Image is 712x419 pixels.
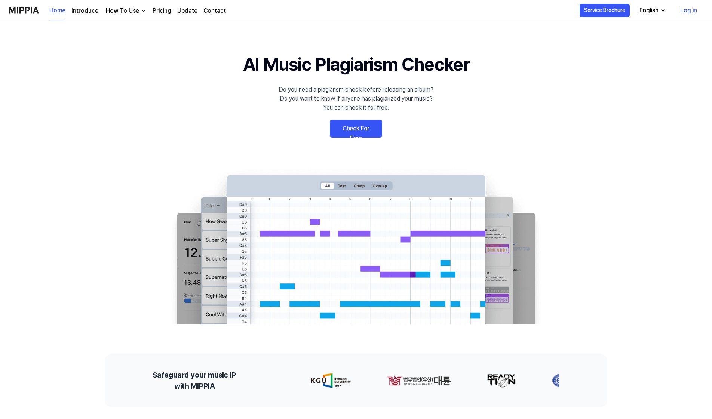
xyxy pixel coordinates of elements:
[498,373,521,388] img: partner-logo-3
[638,6,660,15] div: English
[71,6,98,15] a: Introduce
[104,6,147,15] button: How To Use
[104,6,141,15] div: How To Use
[330,120,382,138] a: Check For Free
[49,0,65,21] a: Home
[279,85,433,112] div: Do you need a plagiarism check before releasing an album? Do you want to know if anyone has plagi...
[580,4,630,17] button: Service Brochure
[633,3,670,18] button: English
[153,369,236,392] h2: Safeguard your music IP with MIPPIA
[257,373,297,388] img: partner-logo-0
[433,373,462,388] img: partner-logo-2
[557,373,574,388] img: partner-logo-4
[203,6,226,15] a: Contact
[177,6,197,15] a: Update
[333,373,397,388] img: partner-logo-1
[243,51,469,78] h1: AI Music Plagiarism Checker
[153,6,171,15] a: Pricing
[141,8,147,14] img: down
[162,167,550,324] img: main Image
